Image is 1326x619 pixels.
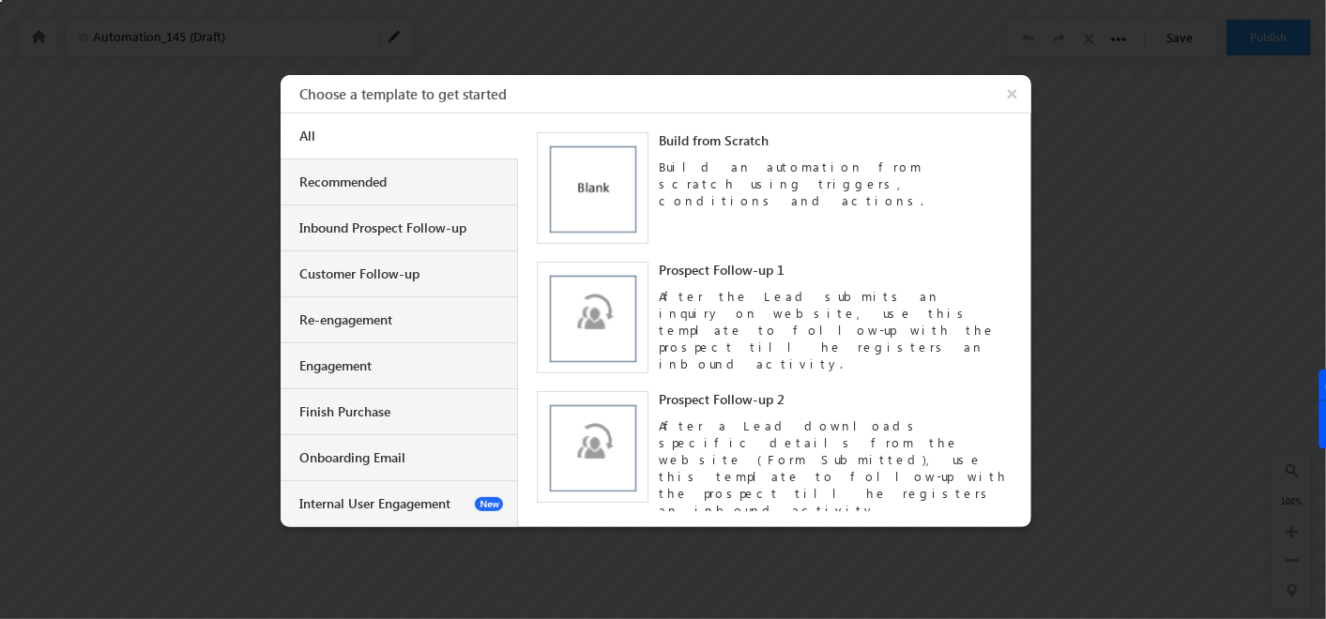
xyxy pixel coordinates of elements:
div: All [299,128,503,144]
div: After a Lead downloads specific details from the website (Form Submitted), use this template to f... [659,408,1013,519]
img: blank_template.png [537,132,648,244]
img: prospect.png [537,391,648,503]
div: Build an automation from scratch using triggers, conditions and actions. [659,149,1013,209]
div: Re-engagement [299,311,503,328]
div: Internal User Engagement [299,495,503,512]
div: Engagement [299,357,503,374]
div: Customer Follow-up [299,265,503,282]
h3: Choose a template to get started [299,75,1031,113]
div: Build from Scratch [659,132,1013,149]
div: Onboarding Email [299,449,503,466]
div: After the Lead submits an inquiry on website, use this template to follow-up with the prospect ti... [659,279,1013,372]
div: Inbound Prospect Follow-up [299,219,503,236]
div: Finish Purchase [299,403,503,420]
img: prospect.png [537,262,648,373]
div: Recommended [299,174,503,190]
button: × [998,75,1032,113]
div: Prospect Follow-up 2 [659,391,1013,408]
div: Prospect Follow-up 1 [659,262,1013,279]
